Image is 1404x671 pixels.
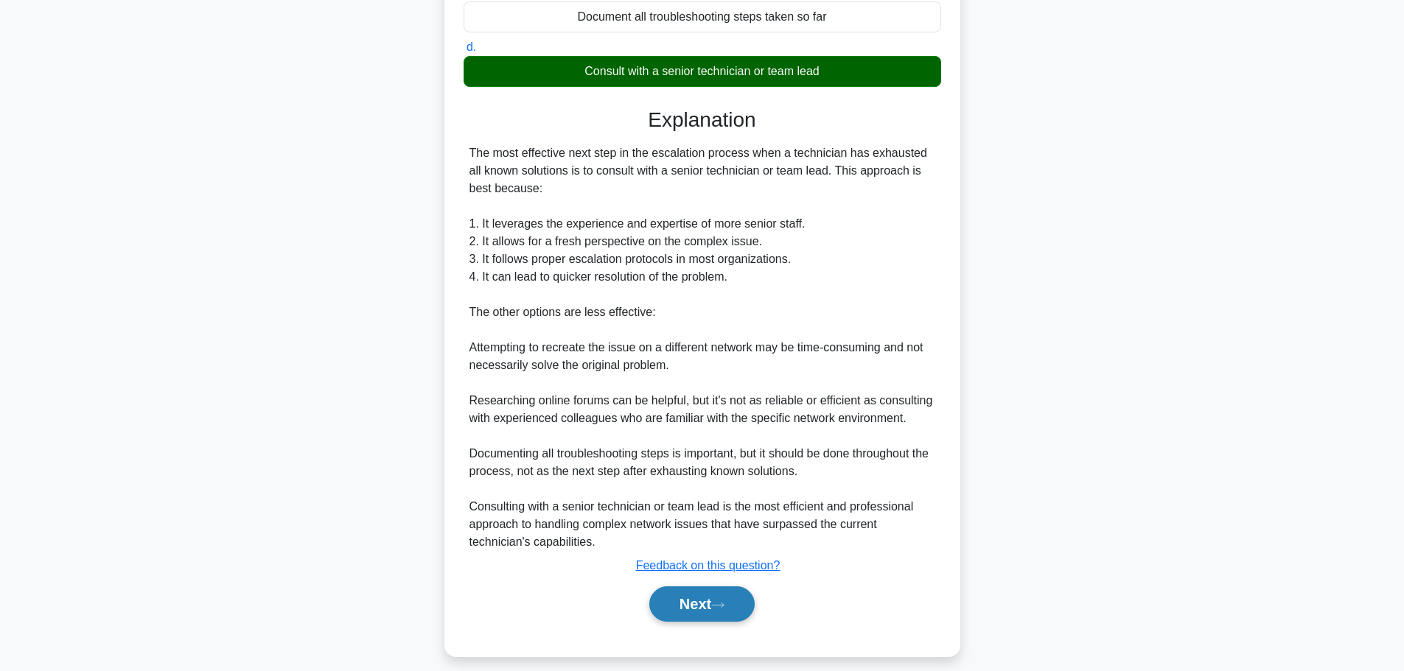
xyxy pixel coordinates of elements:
[464,1,941,32] div: Document all troubleshooting steps taken so far
[636,559,780,572] a: Feedback on this question?
[469,144,935,551] div: The most effective next step in the escalation process when a technician has exhausted all known ...
[649,586,755,622] button: Next
[464,56,941,87] div: Consult with a senior technician or team lead
[467,41,476,53] span: d.
[472,108,932,133] h3: Explanation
